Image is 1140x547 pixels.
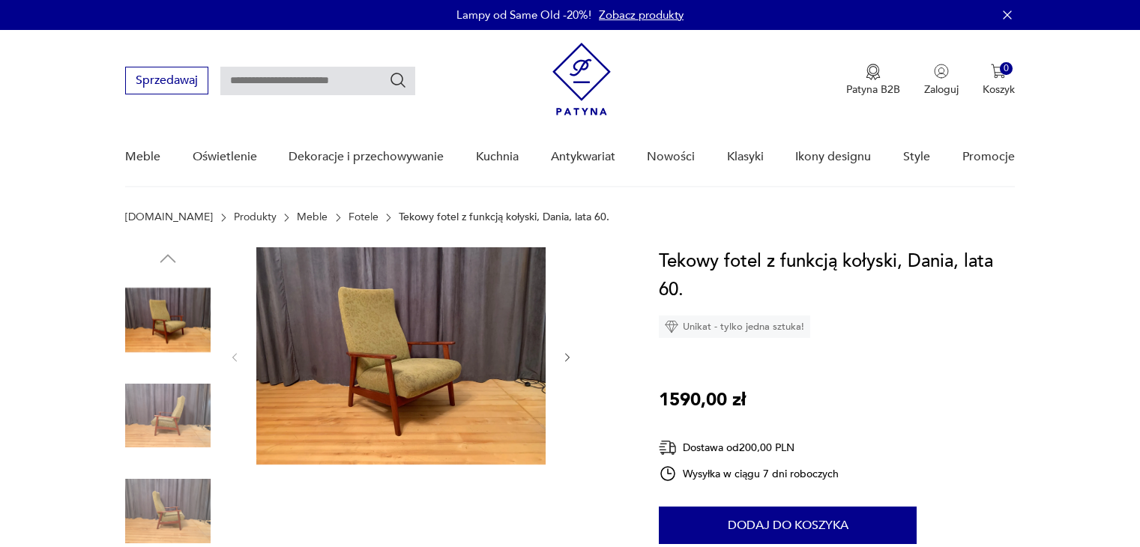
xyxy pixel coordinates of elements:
div: Dostawa od 200,00 PLN [659,438,839,457]
img: Patyna - sklep z meblami i dekoracjami vintage [552,43,611,115]
a: Klasyki [727,128,764,186]
a: Dekoracje i przechowywanie [289,128,444,186]
a: Produkty [234,211,277,223]
a: Ikony designu [795,128,871,186]
p: Koszyk [983,82,1015,97]
a: Ikona medaluPatyna B2B [846,64,900,97]
p: Tekowy fotel z funkcją kołyski, Dania, lata 60. [399,211,609,223]
img: Ikona koszyka [991,64,1006,79]
a: Sprzedawaj [125,76,208,87]
img: Zdjęcie produktu Tekowy fotel z funkcją kołyski, Dania, lata 60. [256,247,546,465]
img: Zdjęcie produktu Tekowy fotel z funkcją kołyski, Dania, lata 60. [125,277,211,363]
button: Sprzedawaj [125,67,208,94]
p: Patyna B2B [846,82,900,97]
img: Zdjęcie produktu Tekowy fotel z funkcją kołyski, Dania, lata 60. [125,373,211,459]
button: Zaloguj [924,64,959,97]
a: Meble [125,128,160,186]
img: Ikonka użytkownika [934,64,949,79]
button: Szukaj [389,71,407,89]
p: 1590,00 zł [659,386,746,414]
a: Zobacz produkty [599,7,684,22]
img: Ikona medalu [866,64,881,80]
h1: Tekowy fotel z funkcją kołyski, Dania, lata 60. [659,247,1015,304]
a: Fotele [349,211,379,223]
a: Nowości [647,128,695,186]
img: Ikona dostawy [659,438,677,457]
a: Antykwariat [551,128,615,186]
button: 0Koszyk [983,64,1015,97]
a: Style [903,128,930,186]
button: Patyna B2B [846,64,900,97]
a: Meble [297,211,328,223]
img: Ikona diamentu [665,320,678,333]
button: Dodaj do koszyka [659,507,917,544]
p: Zaloguj [924,82,959,97]
div: Unikat - tylko jedna sztuka! [659,315,810,338]
div: Wysyłka w ciągu 7 dni roboczych [659,465,839,483]
div: 0 [1000,62,1013,75]
a: Oświetlenie [193,128,257,186]
p: Lampy od Same Old -20%! [456,7,591,22]
a: Kuchnia [476,128,519,186]
a: [DOMAIN_NAME] [125,211,213,223]
a: Promocje [962,128,1015,186]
